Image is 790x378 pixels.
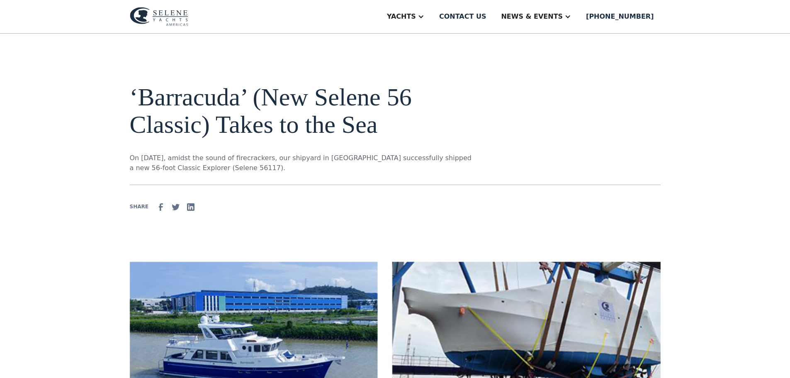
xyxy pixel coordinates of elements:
[130,83,475,138] h1: ‘Barracuda’ (New Selene 56 Classic) Takes to the Sea
[501,12,563,22] div: News & EVENTS
[186,202,196,212] img: Linkedin
[130,203,148,210] div: SHARE
[171,202,181,212] img: Twitter
[130,153,475,173] p: On [DATE], amidst the sound of firecrackers, our shipyard in [GEOGRAPHIC_DATA] successfully shipp...
[387,12,416,22] div: Yachts
[156,202,166,212] img: facebook
[130,7,188,26] img: logo
[586,12,654,22] div: [PHONE_NUMBER]
[439,12,486,22] div: Contact us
